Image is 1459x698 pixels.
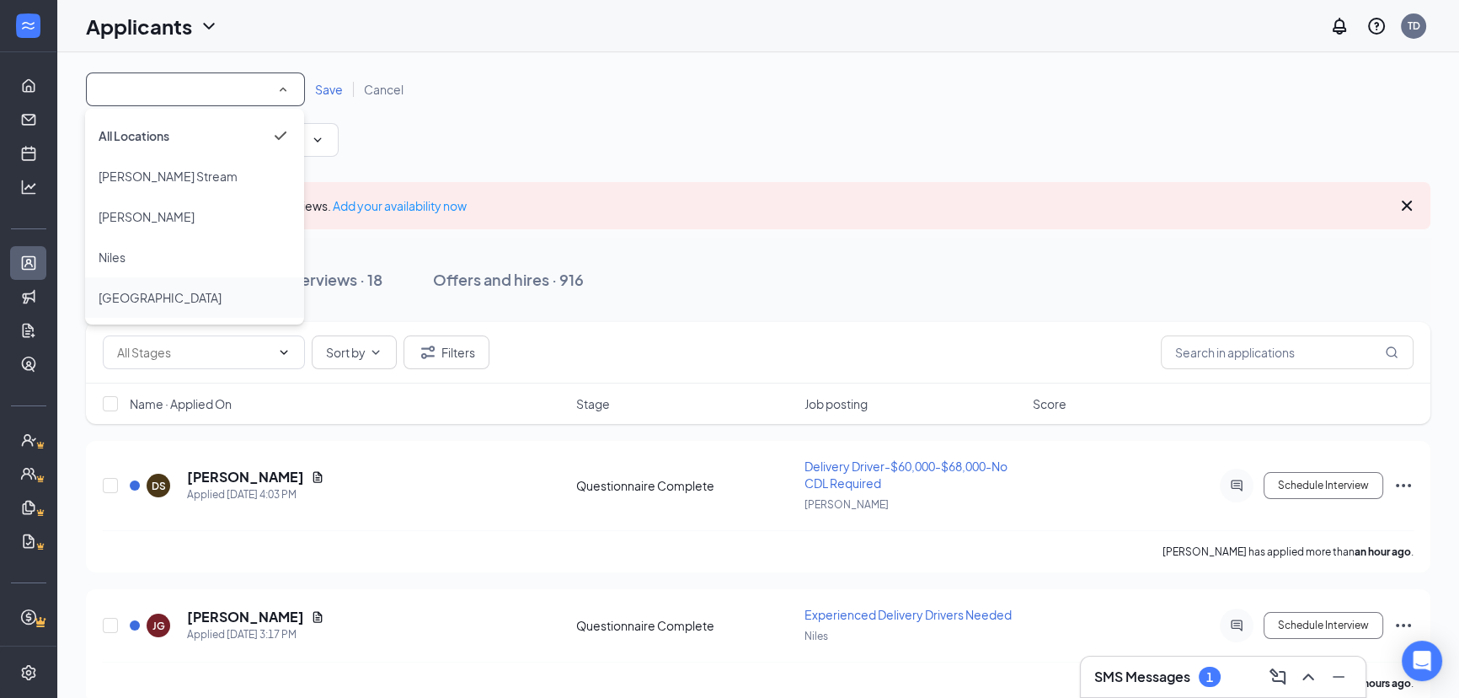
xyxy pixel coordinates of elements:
[1268,667,1288,687] svg: ComposeMessage
[85,277,304,318] li: South Loop
[199,16,219,36] svg: ChevronDown
[99,290,222,305] span: South Loop
[804,459,1007,491] span: Delivery Driver-$60,000-$68,000-No CDL Required
[99,128,169,143] span: All Locations
[1329,16,1349,36] svg: Notifications
[85,115,304,156] li: All Locations
[187,486,324,503] div: Applied [DATE] 4:03 PM
[1227,619,1247,632] svg: ActiveChat
[311,133,324,147] svg: ChevronDown
[187,608,304,626] h5: [PERSON_NAME]
[275,82,291,97] svg: SmallChevronUp
[130,395,232,412] span: Name · Applied On
[364,82,403,97] span: Cancel
[1355,677,1411,690] b: 2 hours ago
[1264,612,1383,639] button: Schedule Interview
[86,12,192,40] h1: Applicants
[1033,395,1066,412] span: Score
[311,470,324,484] svg: Document
[152,479,166,493] div: DS
[1397,196,1417,216] svg: Cross
[1328,667,1349,687] svg: Minimize
[1366,16,1387,36] svg: QuestionInfo
[1161,336,1414,369] input: Search in applications
[99,250,126,265] span: Niles
[311,610,324,624] svg: Document
[1227,479,1247,492] svg: ActiveChat
[1264,663,1291,690] button: ComposeMessage
[804,630,828,642] span: Niles
[277,346,291,359] svg: ChevronDown
[312,336,397,369] button: Sort byChevronDown
[1295,663,1322,690] button: ChevronUp
[85,196,304,237] li: McCook
[333,198,467,213] a: Add your availability now
[187,626,324,643] div: Applied [DATE] 3:17 PM
[576,395,610,412] span: Stage
[804,395,868,412] span: Job posting
[418,342,438,362] svg: Filter
[1393,615,1414,636] svg: Ellipses
[20,664,37,681] svg: Settings
[326,346,366,358] span: Sort by
[1094,668,1190,686] h3: SMS Messages
[1298,667,1318,687] svg: ChevronUp
[1402,641,1442,681] div: Open Intercom Messenger
[20,179,37,196] svg: Analysis
[1206,670,1213,685] div: 1
[152,619,165,633] div: JG
[433,269,584,290] div: Offers and hires · 916
[281,269,382,290] div: Interviews · 18
[804,498,889,511] span: [PERSON_NAME]
[369,346,382,359] svg: ChevronDown
[99,169,238,184] span: Carol Stream
[1385,346,1398,359] svg: MagnifyingGlass
[315,82,343,97] span: Save
[576,617,794,634] div: Questionnaire Complete
[99,209,195,224] span: McCook
[85,156,304,196] li: Carol Stream
[19,17,36,34] svg: WorkstreamLogo
[85,237,304,277] li: Niles
[1264,472,1383,499] button: Schedule Interview
[1325,663,1352,690] button: Minimize
[1408,19,1420,33] div: TD
[187,468,304,486] h5: [PERSON_NAME]
[576,477,794,494] div: Questionnaire Complete
[1393,475,1414,496] svg: Ellipses
[1355,545,1411,558] b: an hour ago
[1162,545,1414,559] p: [PERSON_NAME] has applied more than .
[804,607,1012,622] span: Experienced Delivery Drivers Needed
[117,343,270,362] input: All Stages
[403,336,489,369] button: Filter Filters
[270,126,291,146] svg: Checkmark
